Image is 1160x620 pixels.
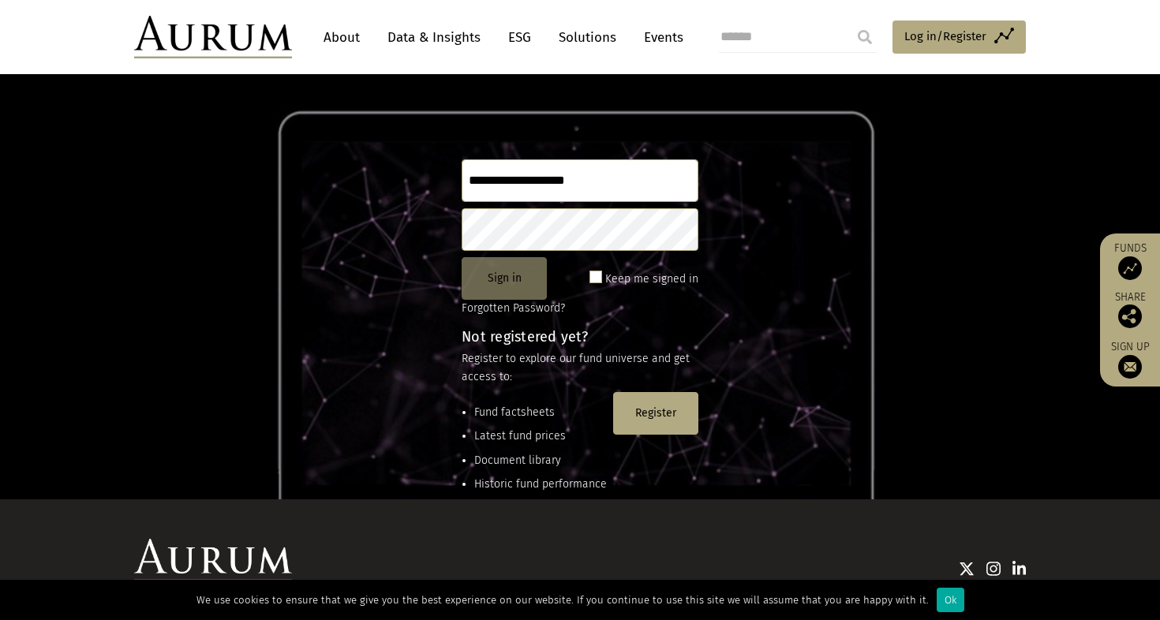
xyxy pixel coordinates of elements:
a: Events [636,23,683,52]
p: Register to explore our fund universe and get access to: [462,350,698,386]
img: Share this post [1118,304,1142,328]
h4: Not registered yet? [462,330,698,344]
li: Document library [474,452,607,469]
a: ESG [500,23,539,52]
a: About [316,23,368,52]
div: Ok [937,588,964,612]
li: Latest fund prices [474,428,607,445]
span: Log in/Register [904,27,986,46]
img: Sign up to our newsletter [1118,355,1142,379]
div: Share [1108,292,1152,328]
img: Access Funds [1118,256,1142,280]
a: Sign up [1108,340,1152,379]
img: Instagram icon [986,561,1001,577]
a: Data & Insights [380,23,488,52]
a: Solutions [551,23,624,52]
img: Twitter icon [959,561,975,577]
input: Submit [849,21,881,53]
li: Fund factsheets [474,404,607,421]
img: Aurum Logo [134,539,292,581]
a: Funds [1108,241,1152,280]
a: Log in/Register [892,21,1026,54]
img: Linkedin icon [1012,561,1027,577]
button: Register [613,392,698,435]
label: Keep me signed in [605,270,698,289]
a: Forgotten Password? [462,301,565,315]
img: Aurum [134,16,292,58]
li: Historic fund performance [474,476,607,493]
button: Sign in [462,257,547,300]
